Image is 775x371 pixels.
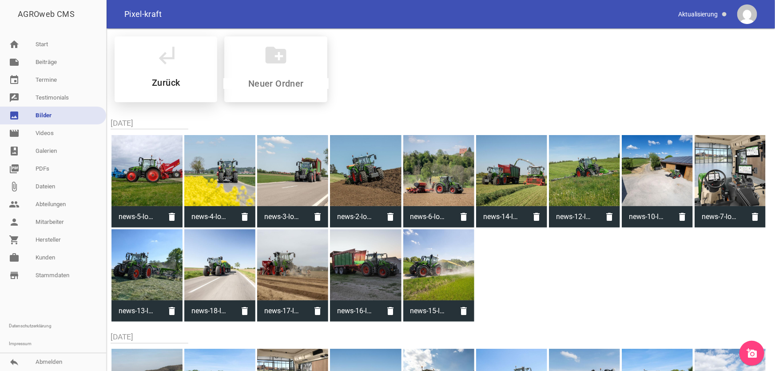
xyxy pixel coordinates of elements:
span: news-15-low.jpg [403,299,453,323]
h2: [DATE] [111,331,771,343]
span: news-18-low.jpg [184,299,234,323]
span: news-10-low.jpg [622,205,672,228]
i: reply [9,357,20,367]
span: news-7-low.jpg [695,205,744,228]
span: news-3-low.jpg [257,205,307,228]
i: delete [307,206,328,227]
i: delete [161,300,183,322]
i: delete [307,300,328,322]
span: news-12-low.jpg [549,205,599,228]
i: delete [599,206,620,227]
span: news-6-low.jpg [403,205,453,228]
span: news-14-low.jpg [476,205,526,228]
h2: [DATE] [111,117,771,129]
i: movie [9,128,20,139]
i: store_mall_directory [9,270,20,281]
h5: Zurück [152,78,180,87]
span: news-2-low.jpg [330,205,380,228]
i: attach_file [9,181,20,192]
i: delete [380,206,401,227]
i: create_new_folder [263,43,288,68]
i: delete [453,300,474,322]
i: image [9,110,20,121]
i: delete [234,300,255,322]
i: rate_review [9,92,20,103]
i: add_a_photo [747,348,757,359]
i: person [9,217,20,227]
input: Neuer Ordner [223,78,329,89]
i: delete [380,300,401,322]
div: FENDT [115,36,217,102]
i: picture_as_pdf [9,164,20,174]
i: delete [744,206,766,227]
span: Pixel-kraft [124,10,162,18]
i: event [9,75,20,85]
span: news-16-low.jpg [330,299,380,323]
span: news-4-low.jpg [184,205,234,228]
i: subdirectory_arrow_left [154,43,179,68]
i: work [9,252,20,263]
span: news-17-low.jpg [257,299,307,323]
i: delete [453,206,474,227]
i: delete [161,206,183,227]
i: delete [234,206,255,227]
i: delete [672,206,693,227]
i: people [9,199,20,210]
i: photo_album [9,146,20,156]
span: news-5-low.jpg [111,205,161,228]
i: shopping_cart [9,235,20,245]
i: home [9,39,20,50]
i: delete [526,206,547,227]
i: note [9,57,20,68]
span: news-13-low.jpg [111,299,161,323]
